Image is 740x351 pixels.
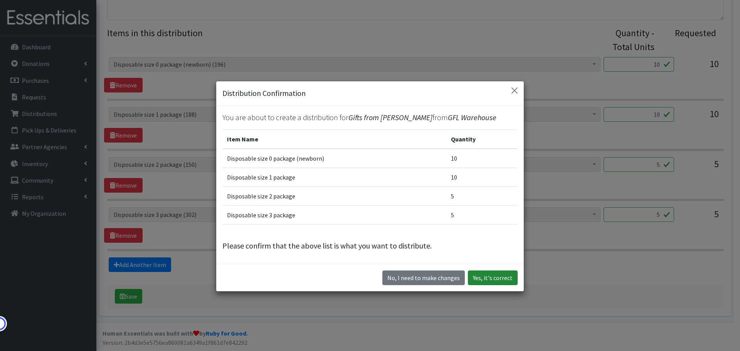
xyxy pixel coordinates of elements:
td: 10 [446,168,518,187]
h5: Distribution Confirmation [222,87,306,99]
th: Quantity [446,130,518,149]
td: 10 [446,149,518,168]
button: Close [508,84,521,97]
td: 5 [446,206,518,225]
td: Disposable size 0 package (newborn) [222,149,446,168]
p: Please confirm that the above list is what you want to distribute. [222,240,518,252]
td: Disposable size 2 package [222,187,446,206]
td: Disposable size 1 package [222,168,446,187]
td: Disposable size 3 package [222,206,446,225]
span: GFL Warehouse [448,113,496,122]
span: Gifts from [PERSON_NAME] [348,113,432,122]
button: No I need to make changes [382,270,465,285]
td: 5 [446,187,518,206]
button: Yes, it's correct [468,270,518,285]
th: Item Name [222,130,446,149]
p: You are about to create a distribution for from [222,112,518,123]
